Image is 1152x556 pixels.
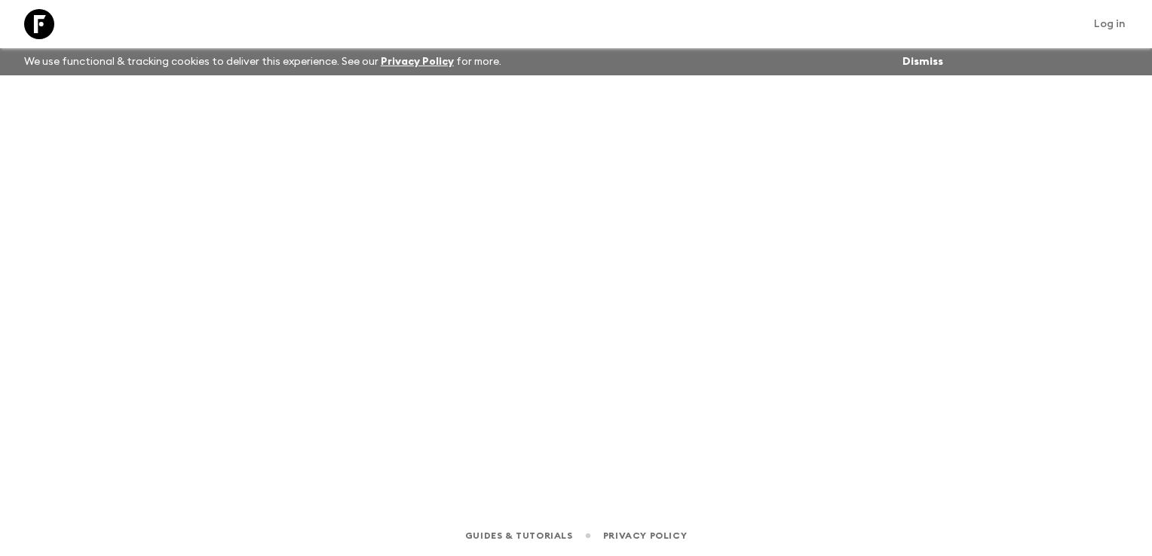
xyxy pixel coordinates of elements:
[465,527,573,544] a: Guides & Tutorials
[1086,14,1134,35] a: Log in
[899,51,947,72] button: Dismiss
[603,527,687,544] a: Privacy Policy
[18,48,507,75] p: We use functional & tracking cookies to deliver this experience. See our for more.
[381,57,454,67] a: Privacy Policy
